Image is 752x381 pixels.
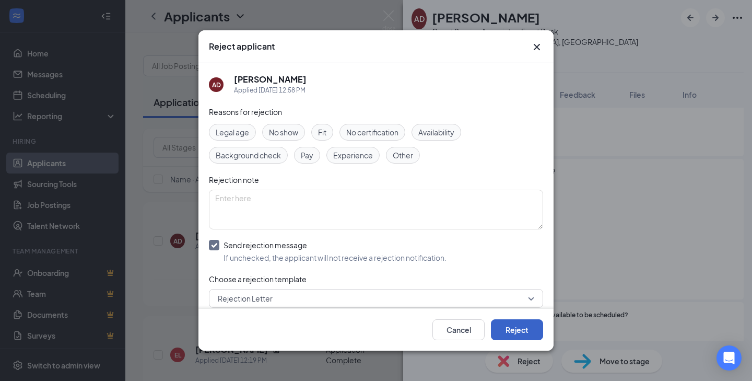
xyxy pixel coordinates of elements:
[269,126,298,138] span: No show
[346,126,398,138] span: No certification
[212,80,221,89] div: AD
[209,274,307,284] span: Choose a rejection template
[432,319,485,340] button: Cancel
[234,74,307,85] h5: [PERSON_NAME]
[531,41,543,53] svg: Cross
[209,41,275,52] h3: Reject applicant
[333,149,373,161] span: Experience
[301,149,313,161] span: Pay
[234,85,307,96] div: Applied [DATE] 12:58 PM
[716,345,742,371] div: Open Intercom Messenger
[218,291,273,306] span: Rejection Letter
[418,126,454,138] span: Availability
[209,107,282,117] span: Reasons for rejection
[318,126,326,138] span: Fit
[209,175,259,184] span: Rejection note
[393,149,413,161] span: Other
[491,319,543,340] button: Reject
[216,149,281,161] span: Background check
[531,41,543,53] button: Close
[216,126,249,138] span: Legal age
